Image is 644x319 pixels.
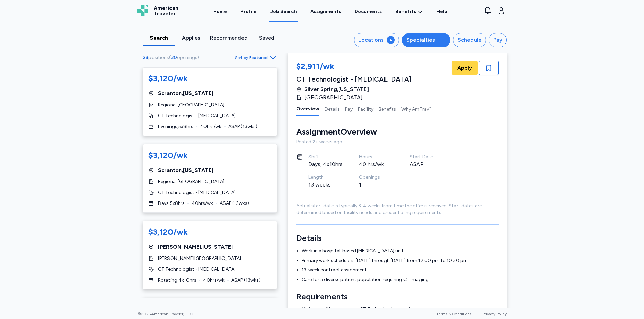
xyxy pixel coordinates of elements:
div: Job Search [270,8,297,15]
div: CT Technologist - [MEDICAL_DATA] [296,74,411,84]
li: Work in a hospital-based [MEDICAL_DATA] unit [302,248,499,254]
span: Regional [GEOGRAPHIC_DATA] [158,178,225,185]
span: Scranton , [US_STATE] [158,89,213,98]
button: Why AmTrav? [401,102,432,116]
li: Primary work schedule is [DATE] through [DATE] from 12:00 pm to 10:30 pm [302,257,499,264]
div: $2,911/wk [296,61,411,73]
li: Care for a diverse patient population requiring CT imaging [302,276,499,283]
div: Posted 2+ weeks ago [296,139,499,145]
div: Applies [178,34,204,42]
div: ( ) [143,54,202,61]
a: Benefits [395,8,423,15]
div: Assignment Overview [296,126,377,137]
a: Job Search [269,1,298,22]
span: [PERSON_NAME][GEOGRAPHIC_DATA] [158,255,241,262]
div: Actual start date is typically 3-4 weeks from time the offer is received. Start dates are determi... [296,202,499,216]
span: Scranton , [US_STATE] [158,166,213,174]
div: 4 [387,36,395,44]
div: 1 [359,181,393,189]
div: 40 hrs/wk [359,160,393,169]
span: positions [148,55,169,60]
div: Locations [358,36,384,44]
span: Featured [249,55,268,60]
button: Pay [489,33,507,47]
span: © 2025 American Traveler, LLC [137,311,193,317]
div: Openings [359,174,393,181]
span: ASAP ( 13 wks) [228,123,257,130]
button: Facility [358,102,373,116]
div: Pay [493,36,502,44]
div: Recommended [210,34,248,42]
div: Days, 4x10hrs [308,160,343,169]
div: Saved [253,34,280,42]
div: $3,120/wk [148,150,188,161]
button: Locations4 [354,33,399,47]
div: Specialties [406,36,435,44]
span: 30 [171,55,177,60]
button: Sort byFeatured [235,54,277,62]
span: [GEOGRAPHIC_DATA] [304,93,363,102]
button: Pay [345,102,353,116]
span: CT Technologist - [MEDICAL_DATA] [158,266,236,273]
span: CT Technologist - [MEDICAL_DATA] [158,189,236,196]
div: $3,120/wk [148,73,188,84]
span: 40 hrs/wk [200,123,221,130]
span: ASAP ( 13 wks) [231,277,261,284]
span: [PERSON_NAME] , [US_STATE] [158,243,233,251]
div: Schedule [458,36,482,44]
button: Apply [452,61,478,75]
div: 13 weeks [308,181,343,189]
h3: Details [296,233,499,244]
button: Overview [296,102,319,116]
div: $3,120/wk [148,227,188,237]
div: Length [308,174,343,181]
div: Shift [308,154,343,160]
span: Regional [GEOGRAPHIC_DATA] [158,102,225,108]
span: ASAP ( 13 wks) [220,200,249,207]
button: Details [325,102,340,116]
button: Benefits [379,102,396,116]
h3: Requirements [296,291,499,302]
button: Schedule [453,33,486,47]
li: Minimum of 2 years recent CT Technologist experience [302,306,499,313]
div: Start Date [410,154,444,160]
span: openings [177,55,197,60]
span: Evenings , 5 x 8 hrs [158,123,193,130]
img: Logo [137,5,148,16]
span: CT Technologist - [MEDICAL_DATA] [158,112,236,119]
li: 13-week contract assignment [302,267,499,273]
div: Hours [359,154,393,160]
span: Days , 5 x 8 hrs [158,200,185,207]
a: Privacy Policy [482,312,507,316]
div: ASAP [410,160,444,169]
span: 40 hrs/wk [192,200,213,207]
button: Specialties [402,33,450,47]
span: Apply [457,64,472,72]
span: Benefits [395,8,416,15]
span: American Traveler [154,5,178,16]
div: Search [145,34,172,42]
span: 28 [143,55,148,60]
span: Silver Spring , [US_STATE] [304,85,369,93]
span: Rotating , 4 x 10 hrs [158,277,196,284]
span: Sort by [235,55,248,60]
a: Terms & Conditions [436,312,471,316]
span: 40 hrs/wk [203,277,225,284]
